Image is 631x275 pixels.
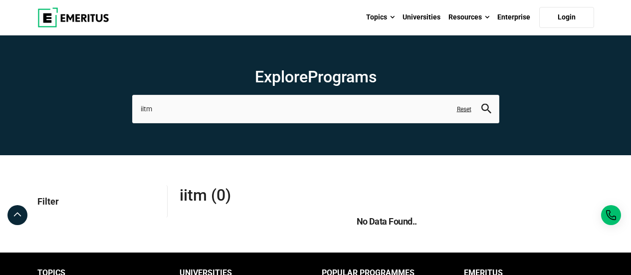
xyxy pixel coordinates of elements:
a: Reset search [457,105,471,113]
span: iitm (0) [180,185,387,205]
h5: No Data Found.. [180,215,594,228]
button: search [481,103,491,115]
h1: Explore [132,67,499,87]
input: search-page [132,95,499,123]
a: Login [539,7,594,28]
p: Filter [37,185,159,218]
span: Programs [308,67,377,86]
a: search [481,106,491,115]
